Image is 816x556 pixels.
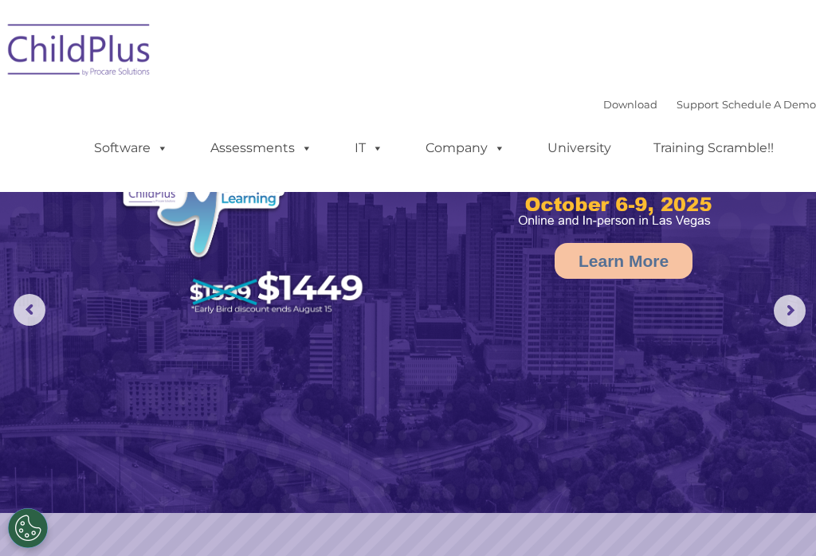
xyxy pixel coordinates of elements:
a: Schedule A Demo [722,98,816,111]
a: University [532,132,627,164]
a: Learn More [555,243,692,279]
button: Cookies Settings [8,508,48,548]
font: | [603,98,816,111]
a: Download [603,98,657,111]
a: Support [677,98,719,111]
a: Company [410,132,521,164]
a: Assessments [194,132,328,164]
a: Software [78,132,184,164]
a: IT [339,132,399,164]
a: Training Scramble!! [637,132,790,164]
iframe: Chat Widget [736,480,816,556]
